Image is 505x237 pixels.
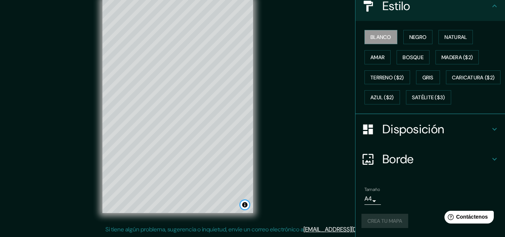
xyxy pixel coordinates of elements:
[364,186,380,192] font: Tamaño
[412,94,445,101] font: Satélite ($3)
[403,30,433,44] button: Negro
[416,70,440,85] button: Gris
[364,50,391,64] button: Amar
[452,74,495,81] font: Caricatura ($2)
[364,90,400,104] button: Azul ($2)
[370,54,385,61] font: Amar
[105,225,304,233] font: Si tiene algún problema, sugerencia o inquietud, envíe un correo electrónico a
[382,151,414,167] font: Borde
[397,50,429,64] button: Bosque
[438,208,497,229] iframe: Lanzador de widgets de ayuda
[370,74,404,81] font: Terreno ($2)
[435,50,479,64] button: Madera ($2)
[355,144,505,174] div: Borde
[422,74,434,81] font: Gris
[364,70,410,85] button: Terreno ($2)
[382,121,444,137] font: Disposición
[355,114,505,144] div: Disposición
[403,54,424,61] font: Bosque
[370,94,394,101] font: Azul ($2)
[446,70,501,85] button: Caricatura ($2)
[240,200,249,209] button: Activar o desactivar atribución
[370,34,391,40] font: Blanco
[438,30,473,44] button: Natural
[406,90,451,104] button: Satélite ($3)
[364,30,397,44] button: Blanco
[444,34,467,40] font: Natural
[364,193,381,205] div: A4
[364,195,372,203] font: A4
[304,225,396,233] a: [EMAIL_ADDRESS][DOMAIN_NAME]
[441,54,473,61] font: Madera ($2)
[409,34,427,40] font: Negro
